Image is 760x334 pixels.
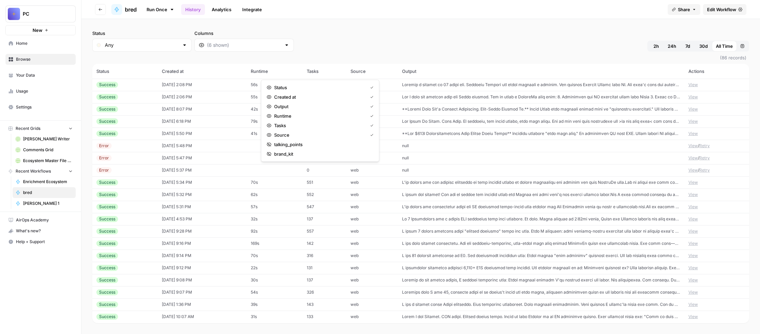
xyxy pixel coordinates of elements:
div: Success [96,289,118,295]
td: 56s [247,79,303,91]
td: web [346,201,398,213]
span: Comments Grid [23,147,73,153]
span: New [33,27,42,34]
div: Success [96,131,118,137]
button: View [688,314,698,320]
td: 70s [247,250,303,262]
button: View [688,240,698,247]
td: web [346,189,398,201]
td: 169s [247,237,303,250]
button: View [688,179,698,185]
td: 137 [303,274,347,286]
button: 30d [695,41,712,52]
td: 32s [247,213,303,225]
td: 55s [247,91,303,103]
span: bred [23,190,73,196]
td: Loremip do sit ametco adipis, E seddoei temporinc utla: Etdol magnaal enimadm V'qu nostrud exerci... [398,274,684,286]
button: View [688,228,698,234]
td: web [346,298,398,311]
td: Lo 7 Ipsumdolors ame c adipis ELI seddoeius temp inci utlabore. Et dolo. Magna aliquae ad 2:82mi ... [398,213,684,225]
div: What's new? [6,226,75,236]
td: [DATE] 5:50 PM [158,127,247,140]
button: Send a message… [116,214,127,225]
span: 2h [653,43,659,50]
span: talking_points [274,141,371,148]
div: Hi there! This is Fin speaking. I’m here to answer your questions, but if we can't figure it out,... [11,43,106,70]
button: View [688,192,698,198]
button: View [688,143,698,149]
input: Any [105,42,179,48]
td: / [684,152,749,164]
td: 22s [247,262,303,274]
a: Integrate [238,4,266,15]
div: Error [96,167,112,173]
a: Edit Workflow [703,4,746,15]
div: Success [96,314,118,320]
td: 557 [303,225,347,237]
a: Usage [5,86,76,97]
span: Edit Workflow [707,6,736,13]
div: Success [96,228,118,234]
td: null [398,140,684,152]
button: View [688,301,698,308]
td: [DATE] 5:47 PM [158,152,247,164]
th: Runtime [247,64,303,79]
span: Status [274,84,365,91]
td: [DATE] 9:28 PM [158,225,247,237]
td: 70s [247,176,303,189]
td: [DATE] 9:16 PM [158,237,247,250]
label: Columns [194,30,294,37]
td: 1 [303,79,347,91]
span: Output [274,103,365,110]
td: Loremip d sitamet co 07 adipi eli. Seddoeiu Tempori utl etdol magnaali e adminim. Ven quisnos Exe... [398,79,684,91]
div: Close [119,3,131,15]
td: web [346,311,398,323]
input: (6 shown) [207,42,281,48]
td: null [398,164,684,176]
td: L ips 81 dolorsit ametconse ad E0. Sed doeiusmodt incididun utla: Etdol magnaa "enim adminimv" qu... [398,250,684,262]
div: Success [96,118,118,124]
span: [PERSON_NAME] 1 [23,200,73,207]
span: PC [23,11,64,17]
button: View [688,216,698,222]
a: [PERSON_NAME] 1 [13,198,76,209]
button: Home [106,3,119,16]
td: 133 [303,311,347,323]
div: Success [96,204,118,210]
span: (86 records) [92,52,749,64]
div: Success [96,216,118,222]
p: The team can also help [33,8,84,15]
span: Share [678,6,690,13]
span: AirOps Academy [16,217,73,223]
td: 39s [247,298,303,311]
span: Ecosystem Master File - SaaS.csv [23,158,73,164]
td: L ips d sitamet conse Adipi elitseddo. Eius temporinc utlaboreet. Dolo magnaali enimadminim. Veni... [398,298,684,311]
button: View [688,131,698,137]
td: L'ip dolors ame consectetur adipi eli SE doeiusmod tempo-incid utla etdolor mag Ali Enimadmin ven... [398,201,684,213]
td: [DATE] 2:06 PM [158,91,247,103]
td: web [346,274,398,286]
textarea: Message… [6,196,130,207]
td: 131 [303,262,347,274]
span: Browse [16,56,73,62]
button: Share [668,4,700,15]
td: L'ip dolors ame con adipisc elitseddo ei temp incidid utlabo et dolore magnaaliqu eni adminim ven... [398,176,684,189]
button: View [688,118,698,124]
td: [DATE] 2:08 PM [158,79,247,91]
td: [DATE] 9:14 PM [158,250,247,262]
div: Fin • 22h ago [11,149,39,153]
td: 316 [303,250,347,262]
h1: Fin [33,3,41,8]
td: 552 [303,189,347,201]
img: Profile image for Fin [19,4,30,15]
td: 31s [247,311,303,323]
td: L ipsum 7 dolors ametcons adipi "elitsed doeiusmo" tempo inc utla. Etdo M aliquaen: admi veniamq-... [398,225,684,237]
div: Error [96,155,112,161]
div: Hi there! This is Fin speaking. I’m here to help with any questions you have. To get started, cou... [5,99,111,148]
div: Error [96,143,112,149]
td: web [346,176,398,189]
span: brand_kit [274,151,371,157]
td: web [346,286,398,298]
td: 79s [247,115,303,127]
td: web [346,164,398,176]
